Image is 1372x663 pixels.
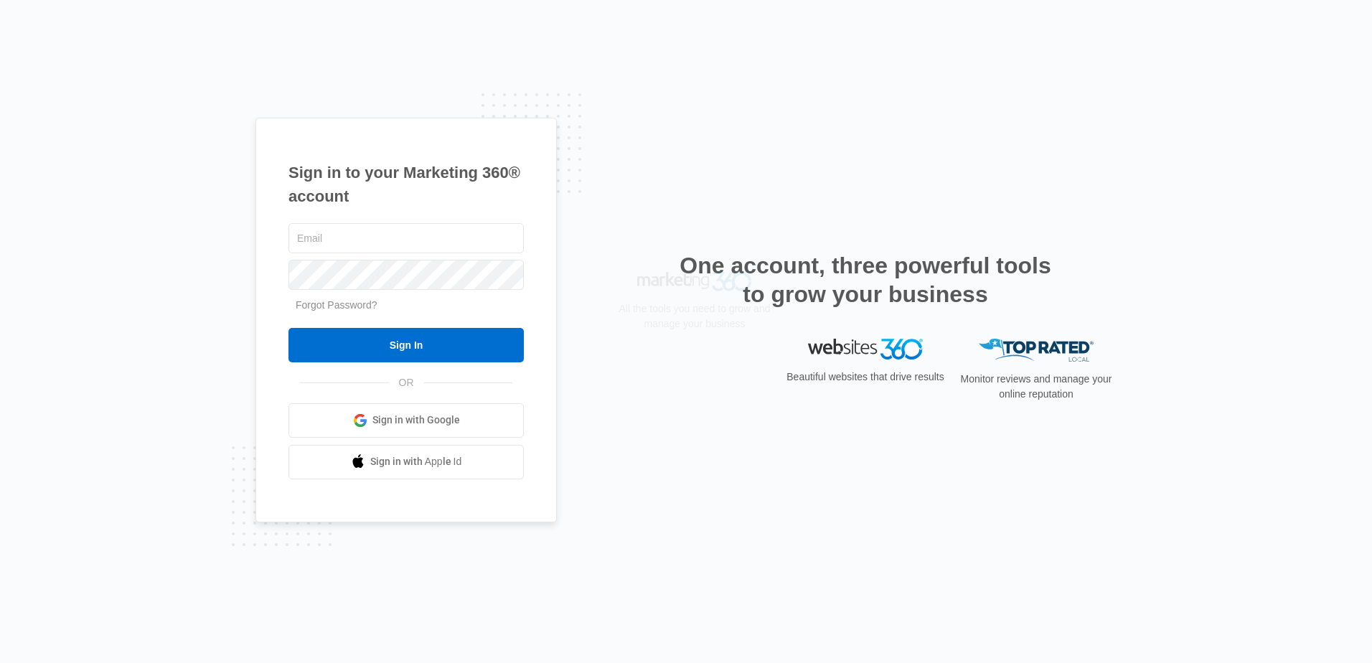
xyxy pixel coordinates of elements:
[370,454,462,469] span: Sign in with Apple Id
[979,339,1094,362] img: Top Rated Local
[614,368,775,398] p: All the tools you need to grow and manage your business
[288,223,524,253] input: Email
[675,251,1056,309] h2: One account, three powerful tools to grow your business
[288,161,524,208] h1: Sign in to your Marketing 360® account
[372,413,460,428] span: Sign in with Google
[389,375,424,390] span: OR
[296,299,377,311] a: Forgot Password?
[956,372,1117,402] p: Monitor reviews and manage your online reputation
[785,370,946,385] p: Beautiful websites that drive results
[288,328,524,362] input: Sign In
[288,403,524,438] a: Sign in with Google
[808,339,923,359] img: Websites 360
[637,339,752,359] img: Marketing 360
[288,445,524,479] a: Sign in with Apple Id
